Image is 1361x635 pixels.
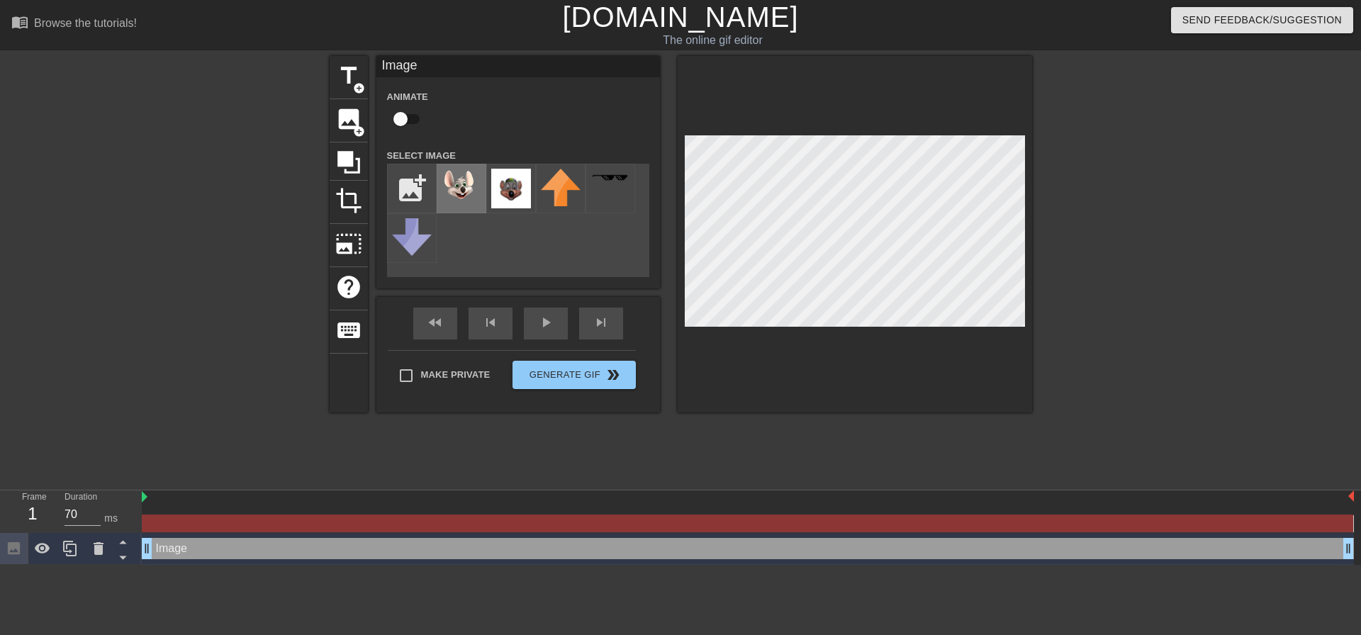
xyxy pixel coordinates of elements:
[482,314,499,331] span: skip_previous
[104,511,118,526] div: ms
[427,314,444,331] span: fast_rewind
[590,174,630,181] img: deal-with-it.png
[11,13,137,35] a: Browse the tutorials!
[491,169,531,208] img: v3sq6-head.jfif
[461,32,965,49] div: The online gif editor
[335,230,362,257] span: photo_size_select_large
[562,1,798,33] a: [DOMAIN_NAME]
[65,493,97,502] label: Duration
[1182,11,1342,29] span: Send Feedback/Suggestion
[335,274,362,300] span: help
[518,366,629,383] span: Generate Gif
[387,149,457,163] label: Select Image
[335,187,362,214] span: crop
[353,82,365,94] span: add_circle
[353,125,365,137] span: add_circle
[335,106,362,133] span: image
[140,541,154,556] span: drag_handle
[605,366,622,383] span: double_arrow
[387,90,428,104] label: Animate
[513,361,635,389] button: Generate Gif
[11,490,54,532] div: Frame
[392,218,432,256] img: downvote.png
[335,317,362,344] span: keyboard
[335,62,362,89] span: title
[421,368,491,382] span: Make Private
[34,17,137,29] div: Browse the tutorials!
[1348,490,1354,502] img: bound-end.png
[11,13,28,30] span: menu_book
[537,314,554,331] span: play_arrow
[1171,7,1353,33] button: Send Feedback/Suggestion
[1341,541,1355,556] span: drag_handle
[541,169,581,206] img: upvote.png
[442,169,481,203] img: eS7HE-head%202.png
[376,56,660,77] div: Image
[22,501,43,527] div: 1
[593,314,610,331] span: skip_next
